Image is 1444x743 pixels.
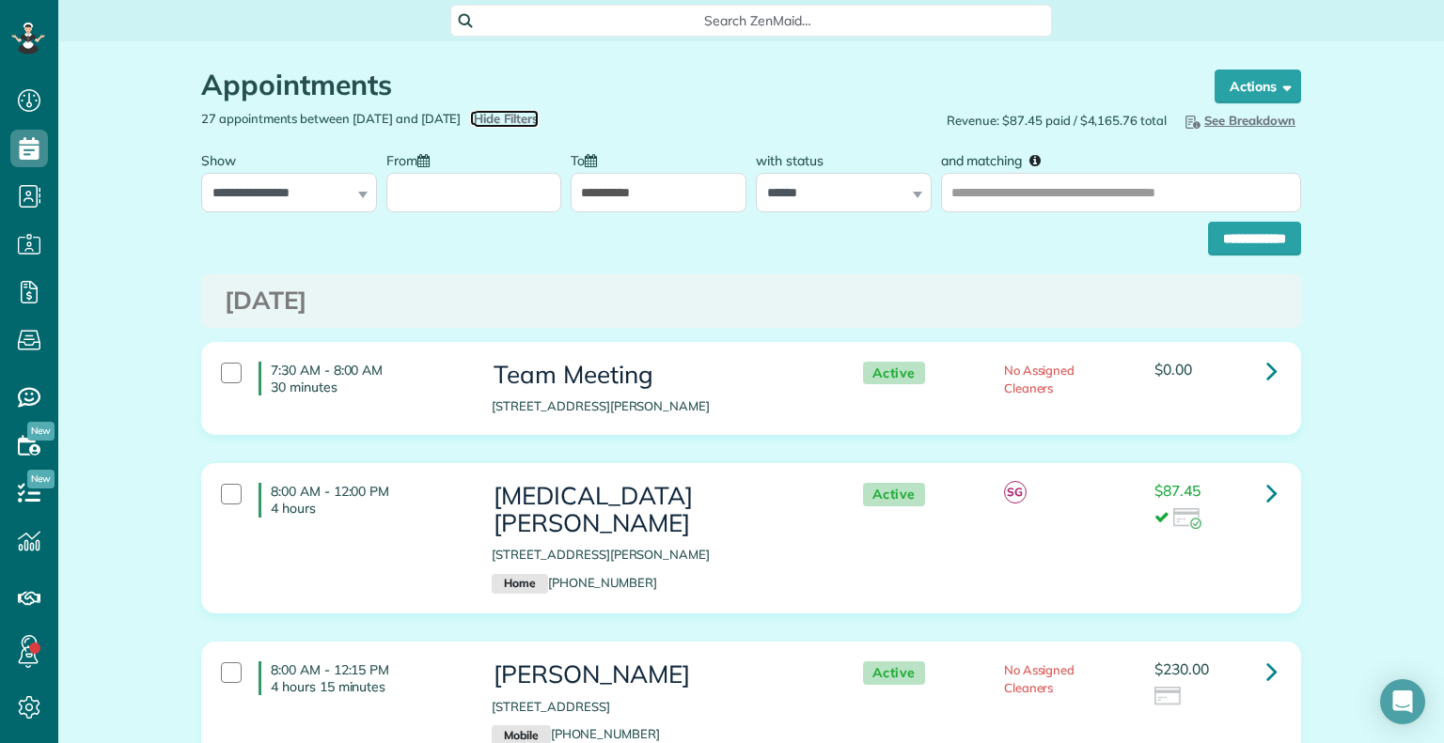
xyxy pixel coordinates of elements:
h4: 8:00 AM - 12:00 PM [259,483,463,517]
span: No Assigned Cleaners [1004,662,1075,695]
p: 4 hours 15 minutes [271,678,463,695]
img: icon_credit_card_success-27c2c4fc500a7f1a58a13ef14842cb958d03041fefb464fd2e53c949a5770e83.png [1173,508,1201,529]
span: Revenue: $87.45 paid / $4,165.76 total [947,112,1167,130]
p: 4 hours [271,500,463,517]
span: $230.00 [1154,659,1209,678]
span: New [27,470,55,488]
span: $87.45 [1154,481,1201,500]
h4: 7:30 AM - 8:00 AM [259,362,463,395]
span: No Assigned Cleaners [1004,363,1075,395]
a: Mobile[PHONE_NUMBER] [492,726,660,741]
span: Active [863,362,925,385]
a: Hide Filters [470,111,539,126]
span: SG [1004,481,1027,503]
span: Active [863,483,925,506]
span: See Breakdown [1182,113,1295,128]
h4: 8:00 AM - 12:15 PM [259,661,463,695]
span: Active [863,661,925,685]
p: [STREET_ADDRESS][PERSON_NAME] [492,546,824,564]
h1: Appointments [201,70,1179,101]
label: and matching [941,142,1055,177]
span: $0.00 [1154,360,1192,379]
span: Hide Filters [474,110,539,128]
h3: [PERSON_NAME] [492,661,824,689]
button: See Breakdown [1176,110,1301,131]
small: Home [492,574,547,595]
label: To [571,142,606,177]
a: Home[PHONE_NUMBER] [492,575,657,590]
img: icon_credit_card_neutral-3d9a980bd25ce6dbb0f2033d7200983694762465c175678fcbc2d8f4bc43548e.png [1154,687,1183,707]
h3: [MEDICAL_DATA][PERSON_NAME] [492,483,824,536]
div: 27 appointments between [DATE] and [DATE] [187,110,751,128]
h3: [DATE] [225,287,1278,315]
h3: Team Meeting [492,362,824,389]
button: Actions [1215,70,1301,103]
span: New [27,422,55,441]
p: 30 minutes [271,379,463,395]
p: [STREET_ADDRESS] [492,698,824,716]
div: Open Intercom Messenger [1380,679,1425,724]
p: [STREET_ADDRESS][PERSON_NAME] [492,397,824,415]
label: From [386,142,439,177]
